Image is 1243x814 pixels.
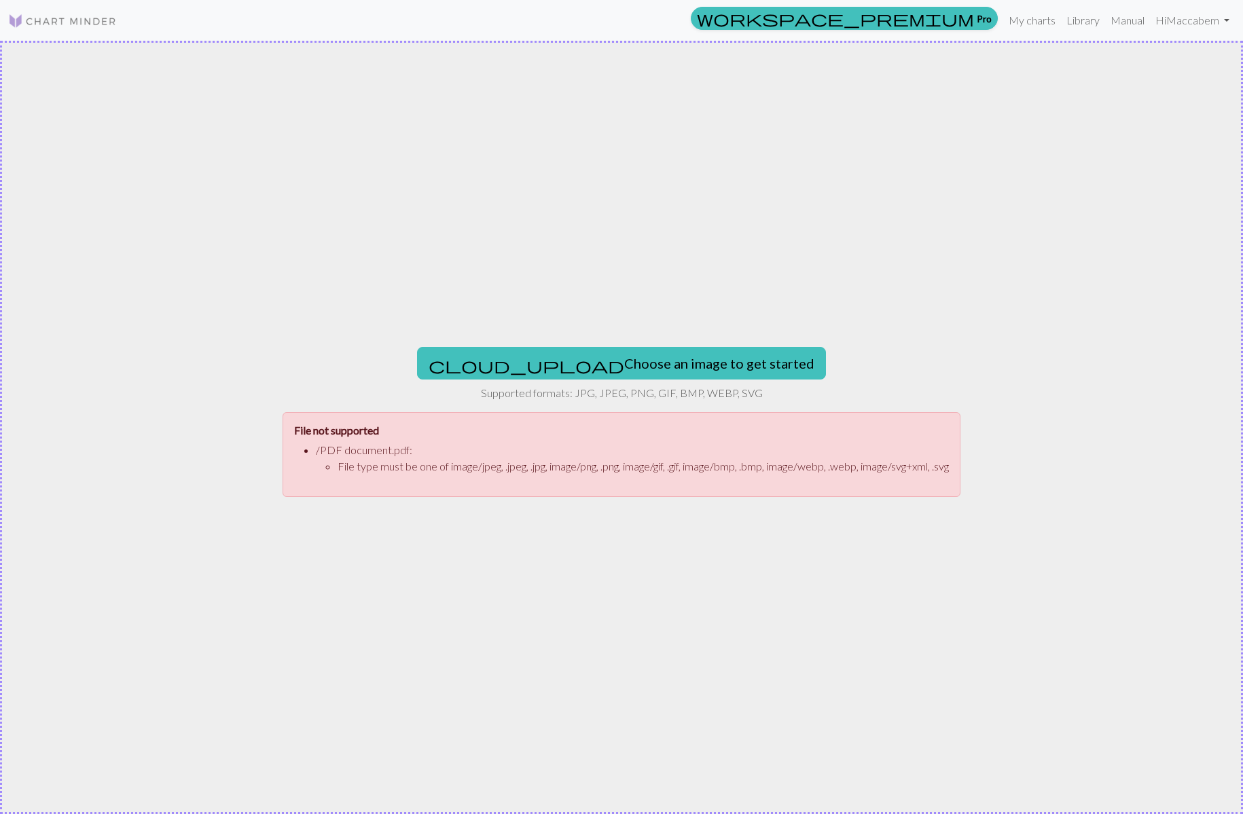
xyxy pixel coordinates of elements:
[429,356,624,375] span: cloud_upload
[338,458,949,475] li: File type must be one of image/jpeg, .jpeg, .jpg, image/png, .png, image/gif, .gif, image/bmp, .b...
[1003,7,1061,34] a: My charts
[1061,7,1105,34] a: Library
[481,385,763,401] p: Supported formats: JPG, JPEG, PNG, GIF, BMP, WEBP, SVG
[691,7,998,30] a: Pro
[1150,7,1235,34] a: HiMaccabem
[294,424,949,437] h4: File not supported
[316,442,949,475] li: /PDF document.pdf :
[8,13,117,29] img: Logo
[1105,7,1150,34] a: Manual
[417,347,826,380] button: Choose an image to get started
[697,9,974,28] span: workspace_premium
